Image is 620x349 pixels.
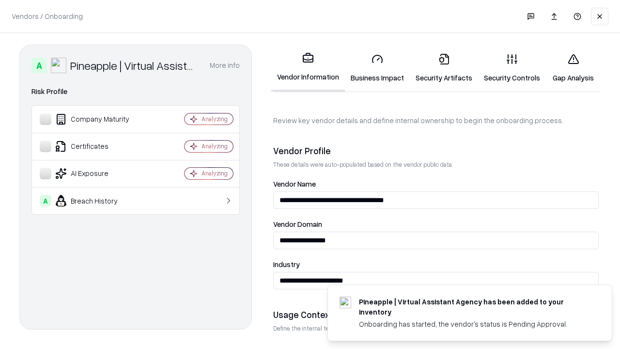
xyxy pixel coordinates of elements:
a: Business Impact [345,46,410,91]
a: Gap Analysis [546,46,601,91]
img: trypineapple.com [340,297,351,308]
a: Security Controls [478,46,546,91]
div: Risk Profile [31,86,240,97]
a: Security Artifacts [410,46,478,91]
label: Vendor Domain [273,221,599,228]
div: Analyzing [201,115,228,123]
div: Certificates [40,141,155,152]
div: Company Maturity [40,113,155,125]
div: Pineapple | Virtual Assistant Agency [70,58,198,73]
p: Vendors / Onboarding [12,11,83,21]
div: Onboarding has started, the vendor's status is Pending Approval. [359,319,589,329]
div: AI Exposure [40,168,155,179]
label: Industry [273,261,599,268]
div: Analyzing [201,169,228,177]
div: Usage Context [273,309,599,320]
p: These details were auto-populated based on the vendor public data [273,160,599,169]
p: Review key vendor details and define internal ownership to begin the onboarding process. [273,115,599,126]
button: More info [210,57,240,74]
label: Vendor Name [273,180,599,188]
a: Vendor Information [271,45,345,92]
div: Analyzing [201,142,228,150]
div: A [31,58,47,73]
p: Define the internal team and reason for using this vendor. This helps assess business relevance a... [273,324,599,333]
img: Pineapple | Virtual Assistant Agency [51,58,66,73]
div: Vendor Profile [273,145,599,157]
div: Breach History [40,195,155,206]
div: A [40,195,51,206]
div: Pineapple | Virtual Assistant Agency has been added to your inventory [359,297,589,317]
